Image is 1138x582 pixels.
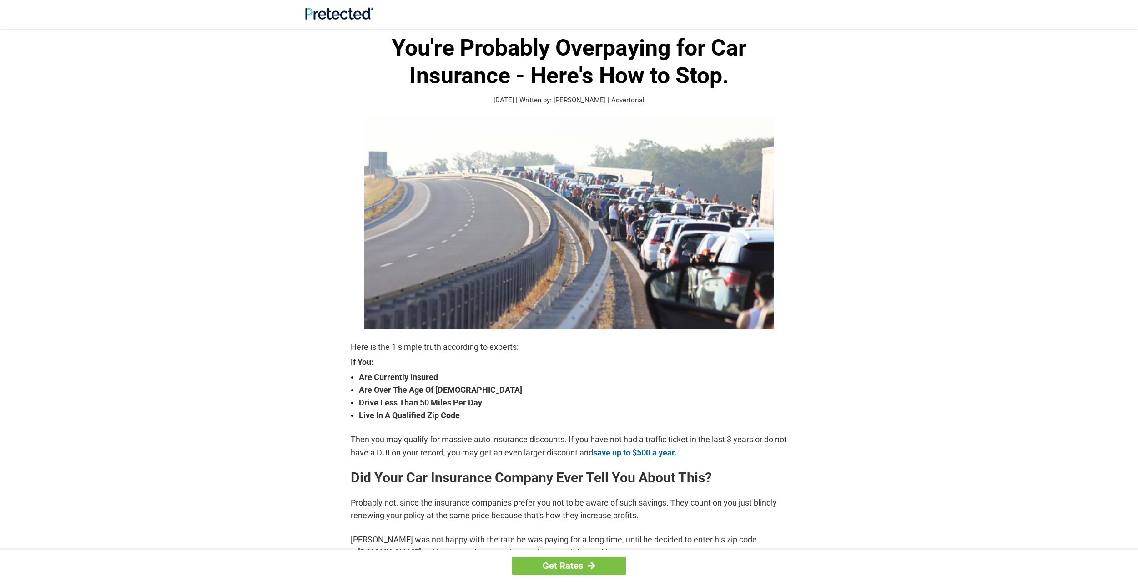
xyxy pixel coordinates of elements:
a: Site Logo [305,13,373,21]
p: Probably not, since the insurance companies prefer you not to be aware of such savings. They coun... [351,496,787,522]
strong: If You: [351,358,787,366]
a: [DOMAIN_NAME] [358,547,421,557]
p: [DATE] | Written by: [PERSON_NAME] | Advertorial [351,95,787,106]
p: Then you may qualify for massive auto insurance discounts. If you have not had a traffic ticket i... [351,433,787,459]
h2: Did Your Car Insurance Company Ever Tell You About This? [351,471,787,485]
a: Get Rates [512,557,626,575]
strong: Live In A Qualified Zip Code [359,409,787,422]
p: [PERSON_NAME] was not happy with the rate he was paying for a long time, until he decided to ente... [351,533,787,559]
a: save up to $500 a year. [593,448,677,457]
strong: Are Currently Insured [359,371,787,384]
p: Here is the 1 simple truth according to experts: [351,341,787,354]
strong: Drive Less Than 50 Miles Per Day [359,396,787,409]
h1: You're Probably Overpaying for Car Insurance - Here's How to Stop. [351,34,787,90]
img: Site Logo [305,7,373,20]
strong: Are Over The Age Of [DEMOGRAPHIC_DATA] [359,384,787,396]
